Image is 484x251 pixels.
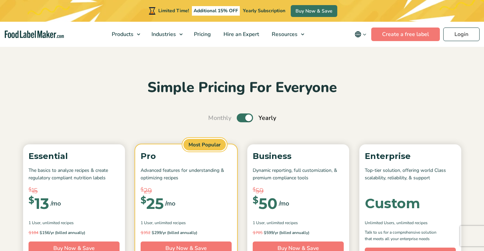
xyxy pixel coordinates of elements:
[266,22,308,47] a: Resources
[29,196,49,211] div: 13
[141,196,146,205] span: $
[279,199,289,208] span: /mo
[264,230,266,235] span: $
[237,113,253,122] label: Toggle
[258,113,276,123] span: Yearly
[253,186,256,194] span: $
[253,230,255,235] span: $
[141,220,153,226] span: 1 User
[291,5,337,17] a: Buy Now & Save
[141,186,144,194] span: $
[253,230,263,235] del: 705
[165,199,175,208] span: /mo
[192,31,212,38] span: Pricing
[253,167,344,182] p: Dynamic reporting, full customization, & premium compliance tools
[51,199,61,208] span: /mo
[365,220,394,226] span: Unlimited Users
[149,31,177,38] span: Industries
[265,220,298,226] span: , Unlimited Recipes
[29,220,40,226] span: 1 User
[110,31,134,38] span: Products
[192,6,240,16] span: Additional 15% OFF
[365,197,420,210] div: Custom
[253,220,265,226] span: 1 User
[253,196,277,211] div: 50
[243,7,285,14] span: Yearly Subscription
[39,230,42,235] span: $
[40,220,74,226] span: , Unlimited Recipes
[158,7,189,14] span: Limited Time!
[208,113,231,123] span: Monthly
[29,230,31,235] span: $
[221,31,260,38] span: Hire an Expert
[29,167,120,182] p: The basics to analyze recipes & create regulatory compliant nutrition labels
[256,186,264,196] span: 59
[365,229,443,242] p: Talk to us for a comprehensive solution that meets all your enterprise needs
[145,22,186,47] a: Industries
[141,230,150,235] del: 352
[29,186,32,194] span: $
[253,150,344,163] p: Business
[144,186,152,196] span: 29
[365,150,456,163] p: Enterprise
[141,150,232,163] p: Pro
[371,28,440,41] a: Create a free label
[29,230,38,235] del: 184
[270,31,298,38] span: Resources
[32,186,38,196] span: 15
[188,22,216,47] a: Pricing
[141,230,143,235] span: $
[141,167,232,182] p: Advanced features for understanding & optimizing recipes
[29,196,34,205] span: $
[29,229,120,236] p: 156/yr (billed annually)
[365,167,456,182] p: Top-tier solution, offering world Class scalability, reliability, & support
[394,220,428,226] span: , Unlimited Recipes
[141,229,232,236] p: 299/yr (billed annually)
[253,229,344,236] p: 599/yr (billed annually)
[153,220,186,226] span: , Unlimited Recipes
[106,22,144,47] a: Products
[151,230,154,235] span: $
[20,78,465,97] h2: Simple Pricing For Everyone
[253,196,258,205] span: $
[29,150,120,163] p: Essential
[182,138,227,152] span: Most Popular
[217,22,264,47] a: Hire an Expert
[443,28,480,41] a: Login
[141,196,164,211] div: 25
